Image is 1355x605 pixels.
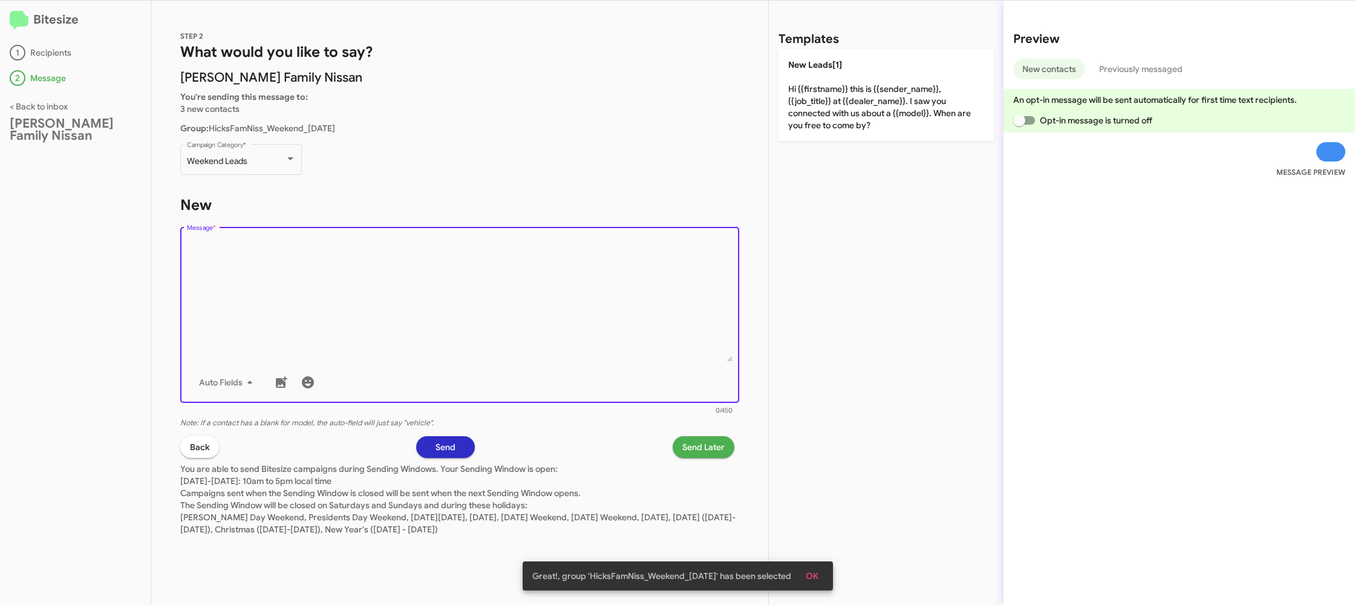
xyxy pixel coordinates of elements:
[180,103,240,114] span: 3 new contacts
[436,436,455,458] span: Send
[673,436,734,458] button: Send Later
[180,436,219,458] button: Back
[180,418,434,428] i: Note: If a contact has a blank for model, the auto-field will just say "vehicle".
[10,117,141,142] div: [PERSON_NAME] Family Nissan
[10,70,25,86] div: 2
[10,11,28,30] img: logo-minimal.svg
[416,436,475,458] button: Send
[806,565,818,587] span: OK
[180,195,739,215] h1: New
[1099,59,1183,79] span: Previously messaged
[532,570,791,582] span: Great!, group 'HicksFamNiss_Weekend_[DATE]' has been selected
[180,31,203,41] span: STEP 2
[180,42,739,62] h1: What would you like to say?
[10,45,25,60] div: 1
[1013,59,1085,79] button: New contacts
[1276,166,1345,178] small: MESSAGE PREVIEW
[1022,59,1076,79] span: New contacts
[180,123,209,134] b: Group:
[10,10,141,30] h2: Bitesize
[682,436,725,458] span: Send Later
[180,91,308,102] b: You're sending this message to:
[779,30,839,49] h2: Templates
[180,123,335,134] span: HicksFamNiss_Weekend_[DATE]
[180,463,736,535] span: You are able to send Bitesize campaigns during Sending Windows. Your Sending Window is open: [DAT...
[10,70,141,86] div: Message
[190,436,209,458] span: Back
[1013,94,1345,106] p: An opt-in message will be sent automatically for first time text recipients.
[716,407,733,414] mat-hint: 0/450
[796,565,828,587] button: OK
[189,371,267,393] button: Auto Fields
[187,155,247,166] span: Weekend Leads
[1090,59,1192,79] button: Previously messaged
[1040,113,1152,128] span: Opt-in message is turned off
[10,101,68,112] a: < Back to inbox
[180,71,739,83] p: [PERSON_NAME] Family Nissan
[199,371,257,393] span: Auto Fields
[10,45,141,60] div: Recipients
[788,59,842,70] span: New Leads[1]
[779,49,994,141] p: Hi {{firstname}} this is {{sender_name}}, {{job_title}} at {{dealer_name}}. I saw you connected w...
[1013,30,1345,49] h2: Preview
